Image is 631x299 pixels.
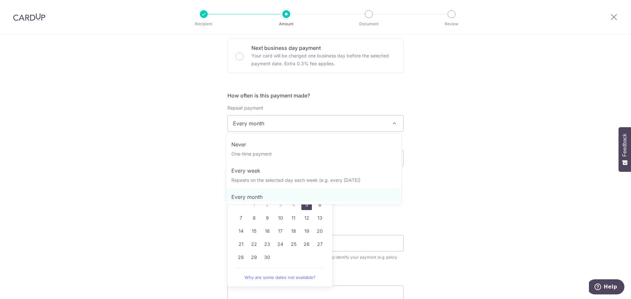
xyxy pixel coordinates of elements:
a: 6 [315,200,325,210]
a: 9 [262,213,272,223]
p: Document [344,21,393,27]
label: Repeat payment [227,105,263,111]
a: 17 [275,226,286,236]
a: 26 [301,239,312,249]
a: 7 [236,213,246,223]
p: Every month [231,193,396,201]
p: Review [427,21,476,27]
a: 8 [249,213,259,223]
a: 27 [315,239,325,249]
a: 20 [315,226,325,236]
a: 29 [249,252,259,263]
p: Never [231,140,396,148]
a: Why are some dates not available? [236,271,324,284]
a: 21 [236,239,246,249]
span: Feedback [622,134,628,157]
a: 5 [301,200,312,210]
p: Amount [262,21,311,27]
span: Every month [227,115,404,132]
p: Next business day payment [251,44,395,52]
a: 16 [262,226,272,236]
a: 25 [288,239,299,249]
a: 24 [275,239,286,249]
a: 14 [236,226,246,236]
a: 22 [249,239,259,249]
iframe: Opens a widget where you can find more information [589,279,624,296]
a: 15 [249,226,259,236]
img: CardUp [13,13,45,21]
a: 28 [236,252,246,263]
a: 10 [275,213,286,223]
p: Recipient [179,21,228,27]
p: Your card will be charged one business day before the selected payment date. Extra 0.3% fee applies. [251,52,395,68]
a: 12 [301,213,312,223]
a: 19 [301,226,312,236]
a: 11 [288,213,299,223]
a: 23 [262,239,272,249]
small: Repeats on the selected day each week (e.g. every [DATE]) [231,177,361,183]
a: 13 [315,213,325,223]
a: 30 [262,252,272,263]
span: Every month [228,116,403,131]
a: 18 [288,226,299,236]
p: Every week [231,167,396,175]
button: Feedback - Show survey [619,127,631,172]
h5: How often is this payment made? [227,92,404,99]
small: One-time payment [231,151,272,157]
